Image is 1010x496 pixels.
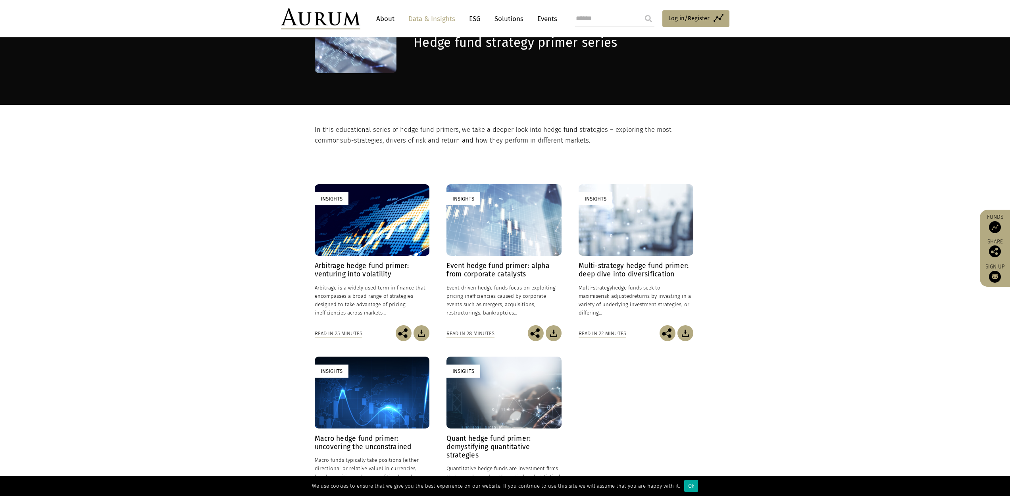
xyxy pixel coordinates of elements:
[579,284,693,317] p: hedge funds seek to maximise returns by investing in a variety of underlying investment strategie...
[281,8,360,29] img: Aurum
[315,184,429,326] a: Insights Arbitrage hedge fund primer: venturing into volatility Arbitrage is a widely used term i...
[601,293,632,299] span: risk-adjusted
[414,325,429,341] img: Download Article
[579,184,693,326] a: Insights Multi-strategy hedge fund primer: deep dive into diversification Multi-strategyhedge fun...
[579,262,693,278] h4: Multi-strategy hedge fund primer: deep dive into diversification
[315,284,429,317] p: Arbitrage is a widely used term in finance that encompasses a broad range of strategies designed ...
[446,434,561,459] h4: Quant hedge fund primer: demystifying quantitative strategies
[315,192,348,205] div: Insights
[984,214,1006,233] a: Funds
[396,325,412,341] img: Share this post
[315,329,362,338] div: Read in 25 minutes
[465,12,485,26] a: ESG
[641,11,656,27] input: Submit
[315,125,694,146] p: In this educational series of hedge fund primers, we take a deeper look into hedge fund strategie...
[989,271,1001,283] img: Sign up to our newsletter
[446,284,561,317] p: Event driven hedge funds focus on exploiting pricing inefficiencies caused by corporate events su...
[989,221,1001,233] img: Access Funds
[372,12,398,26] a: About
[491,12,527,26] a: Solutions
[446,192,480,205] div: Insights
[579,285,612,291] span: Multi-strategy
[446,184,561,326] a: Insights Event hedge fund primer: alpha from corporate catalysts Event driven hedge funds focus o...
[315,456,429,490] p: Macro funds typically take positions (either directional or relative value) in currencies, bonds,...
[533,12,557,26] a: Events
[404,12,459,26] a: Data & Insights
[446,365,480,378] div: Insights
[446,262,561,278] h4: Event hedge fund primer: alpha from corporate catalysts
[660,325,675,341] img: Share this post
[315,365,348,378] div: Insights
[984,263,1006,283] a: Sign up
[579,329,626,338] div: Read in 22 minutes
[579,192,612,205] div: Insights
[315,434,429,451] h4: Macro hedge fund primer: uncovering the unconstrained
[984,239,1006,257] div: Share
[677,325,693,341] img: Download Article
[546,325,562,341] img: Download Article
[414,35,693,50] h1: Hedge fund strategy primer series
[662,10,729,27] a: Log in/Register
[528,325,544,341] img: Share this post
[446,329,494,338] div: Read in 28 minutes
[989,245,1001,257] img: Share this post
[340,137,383,144] span: sub-strategies
[684,480,698,492] div: Ok
[315,262,429,278] h4: Arbitrage hedge fund primer: venturing into volatility
[668,14,710,23] span: Log in/Register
